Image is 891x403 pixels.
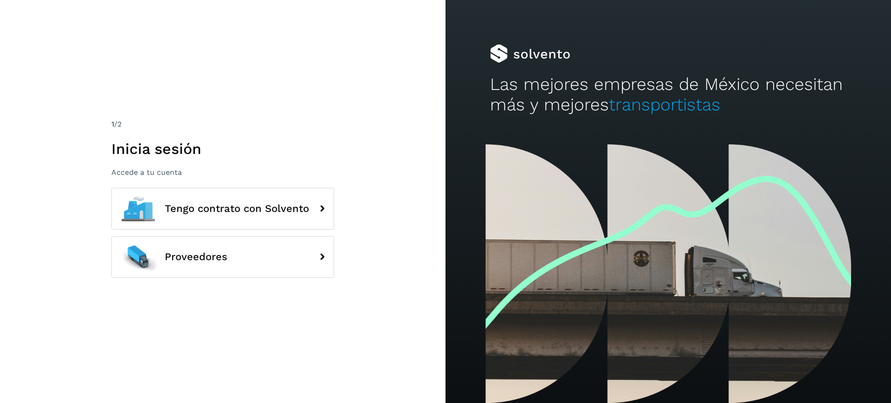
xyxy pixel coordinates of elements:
p: Accede a tu cuenta [111,168,334,177]
h2: Las mejores empresas de México necesitan más y mejores [490,74,846,115]
span: Tengo contrato con Solvento [165,203,309,214]
button: Proveedores [111,236,334,278]
button: Tengo contrato con Solvento [111,188,334,230]
h1: Inicia sesión [111,140,334,158]
span: Proveedores [165,251,227,262]
span: transportistas [609,95,720,115]
div: /2 [111,119,334,130]
span: 1 [111,120,114,128]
